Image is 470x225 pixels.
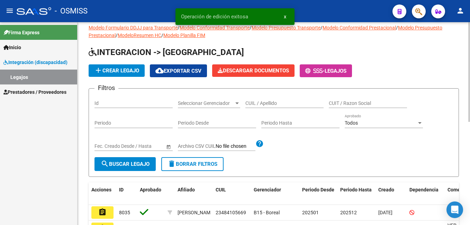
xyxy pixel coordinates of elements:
[168,161,217,167] span: Borrar Filtros
[165,143,172,150] button: Open calendar
[456,7,464,15] mat-icon: person
[89,25,178,30] a: Modelo Formulario DDJJ para Transporte
[119,187,124,192] span: ID
[376,182,407,205] datatable-header-cell: Creado
[216,143,255,150] input: Archivo CSV CUIL
[98,208,107,216] mat-icon: assignment
[254,210,280,215] span: B15 - Boreal
[178,209,215,217] div: [PERSON_NAME]
[137,182,165,205] datatable-header-cell: Aprobado
[284,13,286,20] span: x
[118,33,161,38] a: ModeloResumen HC
[299,182,337,205] datatable-header-cell: Periodo Desde
[255,139,264,148] mat-icon: help
[345,120,358,126] span: Todos
[300,64,352,77] button: -Legajos
[216,187,226,192] span: CUIL
[94,66,102,74] mat-icon: add
[216,210,246,215] span: 23484105669
[325,68,346,74] span: Legajos
[6,7,14,15] mat-icon: menu
[168,160,176,168] mat-icon: delete
[3,58,67,66] span: Integración (discapacidad)
[89,182,116,205] datatable-header-cell: Acciones
[140,187,161,192] span: Aprobado
[323,25,396,30] a: Modelo Conformidad Prestacional
[178,100,234,106] span: Seleccionar Gerenciador
[163,33,205,38] a: Modelo Planilla FIM
[3,29,39,36] span: Firma Express
[178,187,195,192] span: Afiliado
[155,66,164,75] mat-icon: cloud_download
[91,187,111,192] span: Acciones
[3,88,66,96] span: Prestadores / Proveedores
[101,160,109,168] mat-icon: search
[305,68,325,74] span: -
[251,182,299,205] datatable-header-cell: Gerenciador
[302,187,334,192] span: Periodo Desde
[213,182,251,205] datatable-header-cell: CUIL
[302,210,319,215] span: 202501
[340,210,357,215] span: 202512
[212,64,295,77] button: Descargar Documentos
[446,201,463,218] div: Open Intercom Messenger
[340,187,372,192] span: Periodo Hasta
[155,68,201,74] span: Exportar CSV
[116,182,137,205] datatable-header-cell: ID
[218,67,289,74] span: Descargar Documentos
[161,157,224,171] button: Borrar Filtros
[94,157,156,171] button: Buscar Legajo
[3,44,21,51] span: Inicio
[89,47,244,57] span: INTEGRACION -> [GEOGRAPHIC_DATA]
[178,143,216,149] span: Archivo CSV CUIL
[175,182,213,205] datatable-header-cell: Afiliado
[378,187,394,192] span: Creado
[94,67,139,74] span: Crear Legajo
[101,161,150,167] span: Buscar Legajo
[378,210,392,215] span: [DATE]
[94,143,120,149] input: Fecha inicio
[55,3,88,19] span: - OSMISS
[119,210,130,215] span: 8035
[126,143,160,149] input: Fecha fin
[409,187,439,192] span: Dependencia
[407,182,445,205] datatable-header-cell: Dependencia
[254,187,281,192] span: Gerenciador
[150,64,207,77] button: Exportar CSV
[89,64,145,77] button: Crear Legajo
[337,182,376,205] datatable-header-cell: Periodo Hasta
[94,83,118,93] h3: Filtros
[278,10,292,23] button: x
[181,13,248,20] span: Operación de edición exitosa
